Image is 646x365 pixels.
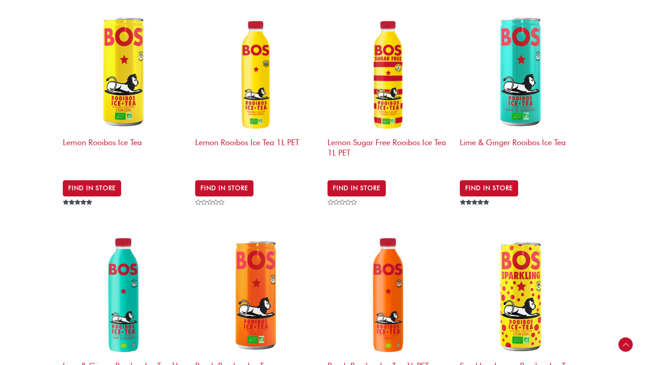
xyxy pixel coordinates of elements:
a: Lemon Rooibos Ice Tea 1L PET [195,9,319,172]
img: EU_BOS_1L_Lemon [63,9,186,133]
a: BUY IN STORE [63,180,121,196]
img: EU_BOS_250ml_Peach [195,233,319,356]
h2: Lemon Rooibos Ice Tea 1L PET [195,133,319,168]
span: Rated out of 5 [460,200,491,226]
a: Buy in Store [327,180,386,196]
img: EU_BOS_250ml_L&G [460,9,583,133]
img: Bos Lemon Ice Tea PET [327,9,451,133]
img: Lime & Ginger Rooibos Ice Tea 1L PET [63,233,186,356]
a: BUY IN STORE [460,180,518,196]
h2: Lemon Rooibos Ice Tea [63,133,186,168]
img: Bos Lemon Ice Tea [195,9,319,133]
img: Bos Lemon Ice Tea Can [460,233,583,356]
h2: Lemon Sugar Free Rooibos Ice Tea 1L PET [327,133,451,168]
span: Rated out of 5 [63,200,94,226]
a: Lemon Sugar Free Rooibos Ice Tea 1L PET [327,9,451,172]
a: BUY IN STORE [195,180,253,196]
a: Lemon Rooibos Ice Tea [63,9,186,172]
img: Bos Peach Ice Tea 1L [327,233,451,356]
a: Lime & Ginger Rooibos Ice Tea [460,9,583,172]
h2: Lime & Ginger Rooibos Ice Tea [460,133,583,168]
